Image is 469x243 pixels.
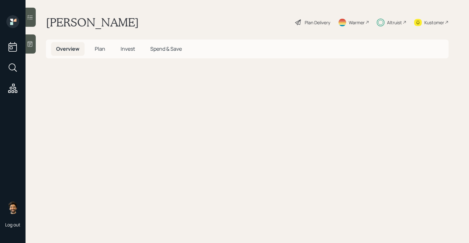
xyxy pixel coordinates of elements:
[349,19,365,26] div: Warmer
[6,201,19,214] img: eric-schwartz-headshot.png
[150,45,182,52] span: Spend & Save
[305,19,330,26] div: Plan Delivery
[121,45,135,52] span: Invest
[387,19,402,26] div: Altruist
[5,222,20,228] div: Log out
[95,45,105,52] span: Plan
[424,19,444,26] div: Kustomer
[46,15,139,29] h1: [PERSON_NAME]
[56,45,79,52] span: Overview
